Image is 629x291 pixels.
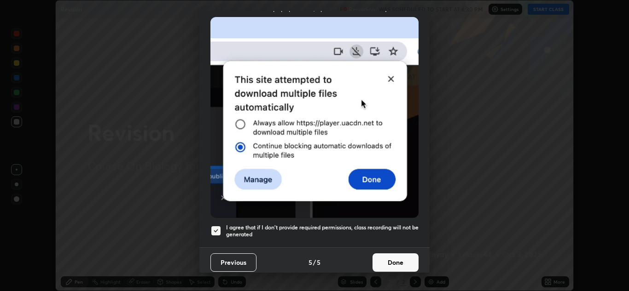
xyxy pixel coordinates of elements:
h4: 5 [309,257,312,267]
h5: I agree that if I don't provide required permissions, class recording will not be generated [226,224,419,238]
h4: 5 [317,257,320,267]
button: Previous [210,253,256,272]
h4: / [313,257,316,267]
img: downloads-permission-blocked.gif [210,17,419,218]
button: Done [373,253,419,272]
